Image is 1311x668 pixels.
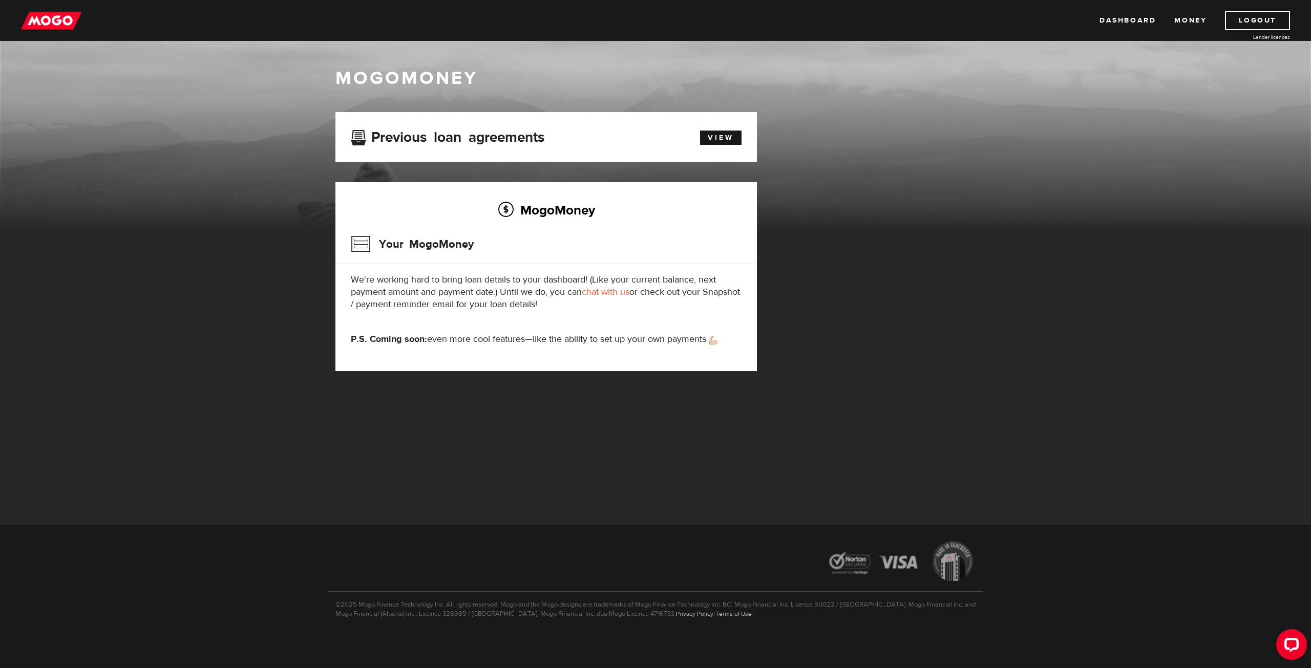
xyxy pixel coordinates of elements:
[21,11,81,30] img: mogo_logo-11ee424be714fa7cbb0f0f49df9e16ec.png
[351,231,474,257] h3: Your MogoMoney
[715,610,752,618] a: Terms of Use
[351,129,544,142] h3: Previous loan agreements
[351,333,427,345] strong: P.S. Coming soon:
[582,286,629,298] a: chat with us
[1099,11,1156,30] a: Dashboard
[351,199,742,221] h2: MogoMoney
[1213,33,1290,41] a: Lender licences
[819,533,983,591] img: legal-icons-92a2ffecb4d32d839781d1b4e4802d7b.png
[1174,11,1207,30] a: Money
[1225,11,1290,30] a: Logout
[351,274,742,311] p: We're working hard to bring loan details to your dashboard! (Like your current balance, next paym...
[351,333,742,346] p: even more cool features—like the ability to set up your own payments
[1268,625,1311,668] iframe: LiveChat chat widget
[709,336,717,344] img: strong arm emoji
[676,610,713,618] a: Privacy Policy
[328,591,983,618] p: ©2025 Mogo Finance Technology Inc. All rights reserved. Mogo and the Mogo designs are trademarks ...
[700,131,742,145] a: View
[335,68,976,89] h1: MogoMoney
